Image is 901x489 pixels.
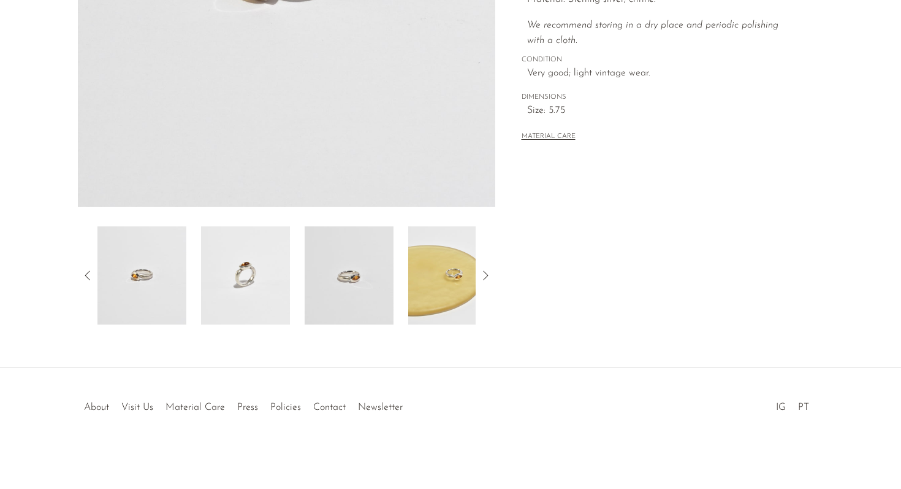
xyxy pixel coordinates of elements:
img: Modernist Citrine Ring [408,226,497,325]
span: Very good; light vintage wear. [527,66,797,82]
i: We recommend storing in a dry place and periodic polishing with a cloth. [527,20,778,46]
span: DIMENSIONS [522,92,797,103]
span: Size: 5.75 [527,103,797,119]
a: Contact [313,402,346,412]
span: CONDITION [522,55,797,66]
a: Policies [270,402,301,412]
ul: Social Medias [770,393,815,416]
a: Visit Us [121,402,153,412]
img: Modernist Citrine Ring [97,226,186,325]
a: PT [798,402,809,412]
img: Modernist Citrine Ring [201,226,290,325]
button: MATERIAL CARE [522,133,576,142]
a: About [84,402,109,412]
ul: Quick links [78,393,409,416]
a: Material Care [165,402,225,412]
img: Modernist Citrine Ring [305,226,393,325]
a: IG [776,402,786,412]
a: Press [237,402,258,412]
